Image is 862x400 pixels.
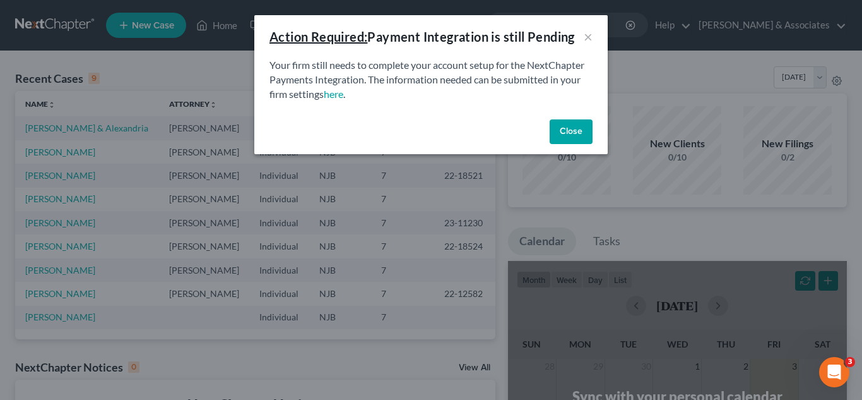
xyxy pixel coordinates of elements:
[584,29,593,44] button: ×
[269,28,575,45] div: Payment Integration is still Pending
[269,58,593,102] p: Your firm still needs to complete your account setup for the NextChapter Payments Integration. Th...
[550,119,593,145] button: Close
[819,357,849,387] iframe: Intercom live chat
[845,357,855,367] span: 3
[324,88,343,100] a: here
[269,29,367,44] u: Action Required:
